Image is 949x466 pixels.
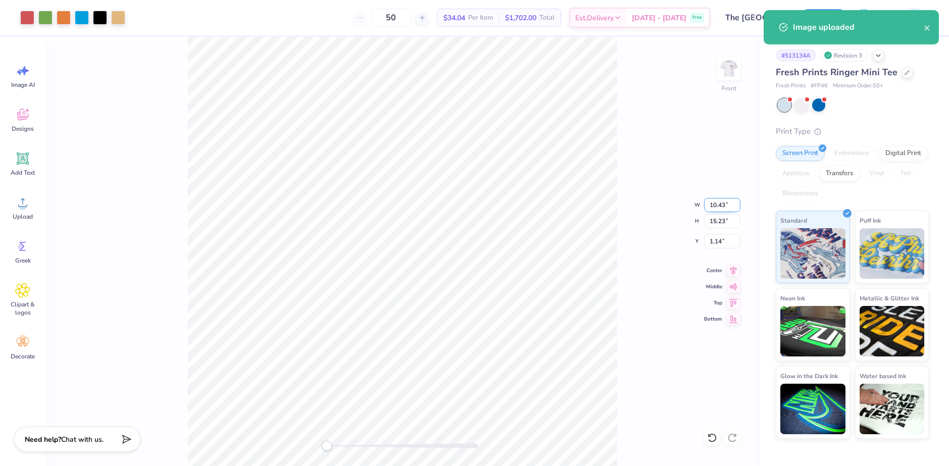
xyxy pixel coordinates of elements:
span: Fresh Prints [776,82,806,90]
span: Image AI [11,81,35,89]
span: Est. Delivery [575,13,614,23]
img: Neon Ink [780,306,845,356]
div: Foil [894,166,918,181]
span: Designs [12,125,34,133]
div: Print Type [776,126,929,137]
span: Minimum Order: 50 + [833,82,883,90]
img: Standard [780,228,845,279]
img: Water based Ink [860,384,925,434]
input: Untitled Design [718,8,792,28]
img: Metallic & Glitter Ink [860,306,925,356]
div: Image uploaded [793,21,924,33]
span: Add Text [11,169,35,177]
span: Upload [13,213,33,221]
div: Vinyl [863,166,891,181]
span: Water based Ink [860,371,906,381]
span: Total [539,13,555,23]
span: Middle [704,283,722,291]
div: Revision 3 [821,49,868,62]
span: $34.04 [443,13,465,23]
span: # FP46 [811,82,828,90]
span: Decorate [11,352,35,360]
span: Clipart & logos [6,300,39,317]
span: Greek [15,256,31,265]
img: Roberta Manuel [904,8,924,28]
div: Digital Print [879,146,928,161]
div: Rhinestones [776,186,825,201]
span: Per Item [468,13,493,23]
span: Top [704,299,722,307]
span: Center [704,267,722,275]
img: Front [719,59,739,79]
div: Screen Print [776,146,825,161]
span: Standard [780,215,807,226]
div: Applique [776,166,816,181]
strong: Need help? [25,435,61,444]
button: close [924,21,931,33]
span: Bottom [704,315,722,323]
span: Fresh Prints Ringer Mini Tee [776,66,897,78]
div: Accessibility label [322,441,332,451]
div: Front [722,84,736,93]
span: Glow in the Dark Ink [780,371,838,381]
span: $1,702.00 [505,13,536,23]
span: Puff Ink [860,215,881,226]
img: Puff Ink [860,228,925,279]
span: Neon Ink [780,293,805,303]
span: [DATE] - [DATE] [632,13,686,23]
div: Embroidery [828,146,876,161]
div: # 513134A [776,49,816,62]
img: Glow in the Dark Ink [780,384,845,434]
span: Free [692,14,702,21]
input: – – [371,9,411,27]
span: Metallic & Glitter Ink [860,293,919,303]
span: Chat with us. [61,435,104,444]
div: Transfers [819,166,860,181]
a: RM [885,8,929,28]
